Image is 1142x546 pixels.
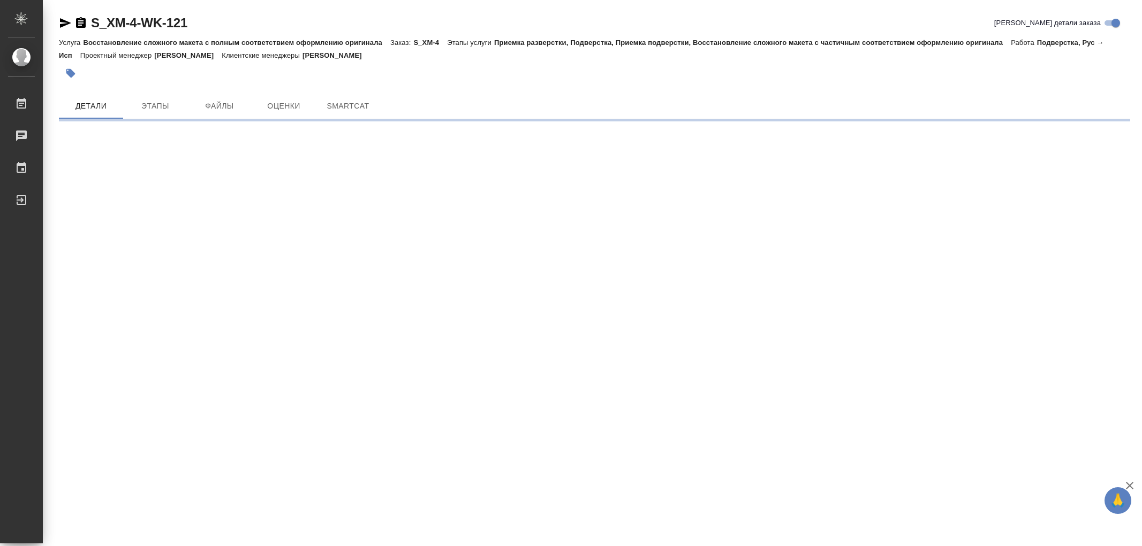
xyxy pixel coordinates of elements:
span: Оценки [258,99,309,113]
span: Файлы [194,99,245,113]
span: Этапы [130,99,181,113]
p: [PERSON_NAME] [302,51,370,59]
span: SmartCat [322,99,374,113]
button: Скопировать ссылку [74,17,87,29]
span: [PERSON_NAME] детали заказа [994,18,1101,28]
p: Проектный менеджер [80,51,154,59]
p: Услуга [59,39,83,47]
button: Добавить тэг [59,61,82,85]
p: Клиентские менеджеры [222,51,302,59]
p: [PERSON_NAME] [154,51,222,59]
p: Восстановление сложного макета с полным соответствием оформлению оригинала [83,39,390,47]
span: Детали [65,99,117,113]
a: S_XM-4-WK-121 [91,16,187,30]
button: 🙏 [1105,487,1131,514]
p: Приемка разверстки, Подверстка, Приемка подверстки, Восстановление сложного макета с частичным со... [494,39,1011,47]
p: Работа [1011,39,1037,47]
p: Заказ: [390,39,413,47]
span: 🙏 [1109,489,1127,512]
button: Скопировать ссылку для ЯМессенджера [59,17,72,29]
p: S_XM-4 [413,39,447,47]
p: Этапы услуги [447,39,494,47]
